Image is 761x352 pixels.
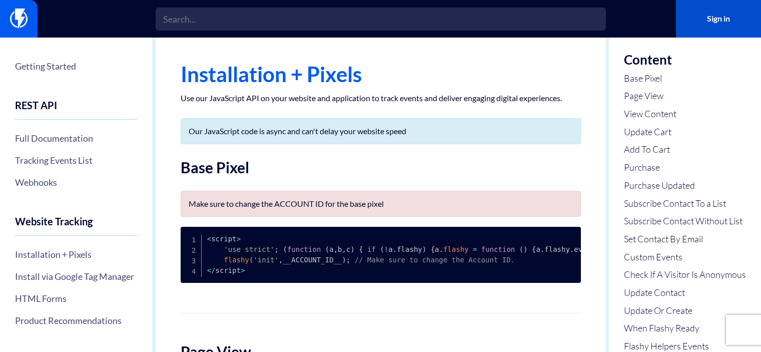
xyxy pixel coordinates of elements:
[15,174,137,191] a: Webhooks
[393,245,397,253] span: .
[422,245,426,253] span: )
[359,245,363,253] span: {
[624,251,746,264] a: Custom Events
[380,245,384,253] span: (
[181,159,581,176] h2: Base Pixel
[624,197,746,210] a: Subscribe Contact To a List
[189,199,573,209] p: Make sure to change the ACCOUNT ID for the base pixel
[624,143,746,156] a: Add To Cart
[283,245,287,253] span: (
[439,245,443,253] span: .
[624,53,746,67] h3: Content
[431,245,435,253] span: {
[624,268,746,281] a: Check If A Visitor Is Anonymous
[624,233,746,246] a: Set Contact By Email
[211,266,215,274] span: /
[15,58,137,75] a: Getting Started
[15,216,137,236] h4: Website Tracking
[329,245,350,253] span: a b c
[15,100,137,120] h4: REST API
[249,256,253,264] span: (
[346,256,350,264] span: ;
[156,8,606,31] input: Search...
[624,179,746,192] a: Purchase Updated
[355,256,515,264] span: // Make sure to change the Account ID.
[384,245,388,253] span: !
[325,245,329,253] span: (
[334,245,338,253] span: ,
[342,256,346,264] span: )
[473,245,477,253] span: =
[253,256,279,264] span: 'init'
[15,312,137,329] a: Product Recommendations
[181,93,581,103] p: Use our JavaScript API on your website and application to track events and deliver engaging digit...
[287,245,321,253] span: function
[15,290,137,307] a: HTML Forms
[15,268,137,285] a: Install via Google Tag Manager
[624,161,746,174] a: Purchase
[570,245,574,253] span: .
[443,245,469,253] span: flashy
[207,235,211,243] span: <
[624,304,746,317] a: Update Or Create
[624,90,746,103] a: Page View
[540,245,544,253] span: .
[224,245,274,253] span: 'use strict'
[523,245,527,253] span: )
[519,245,523,253] span: (
[624,322,746,335] a: When Flashy Ready
[15,246,137,263] a: Installation + Pixels
[275,245,279,253] span: ;
[15,152,137,169] a: Tracking Events List
[532,245,536,253] span: {
[241,266,245,274] span: >
[624,72,746,85] a: Base Pixel
[181,63,581,86] h1: Installation + Pixels
[207,266,211,274] span: <
[224,256,249,264] span: flashy
[624,108,746,121] a: View Content
[624,286,746,299] a: Update Contact
[624,126,746,139] a: Update Cart
[624,215,746,228] a: Subscribe Contact Without List
[279,256,283,264] span: ,
[189,126,573,136] p: Our JavaScript code is async and can't delay your website speed
[481,245,515,253] span: function
[15,130,137,147] a: Full Documentation
[350,245,354,253] span: )
[237,235,241,243] span: >
[367,245,376,253] span: if
[342,245,346,253] span: ,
